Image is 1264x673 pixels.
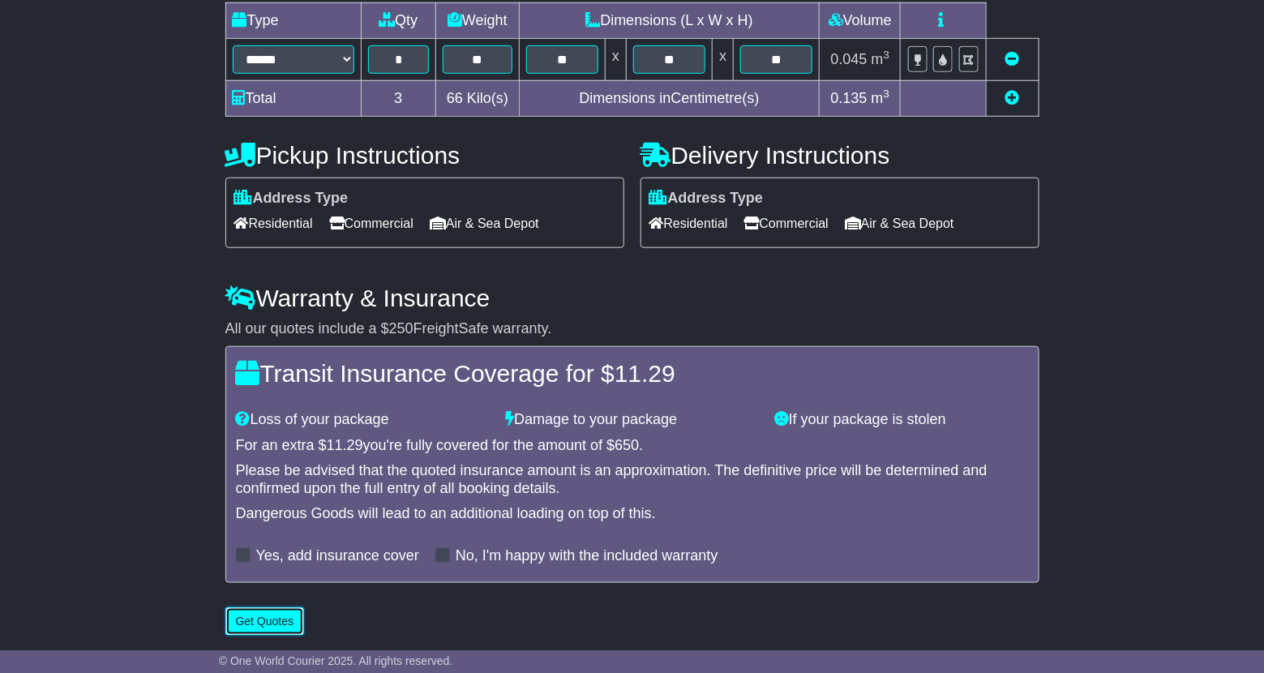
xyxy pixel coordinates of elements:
[436,80,520,116] td: Kilo(s)
[519,80,820,116] td: Dimensions in Centimetre(s)
[845,211,954,236] span: Air & Sea Depot
[605,38,626,80] td: x
[234,190,349,208] label: Address Type
[228,411,498,429] div: Loss of your package
[225,2,361,38] td: Type
[497,411,767,429] div: Damage to your package
[256,547,419,565] label: Yes, add insurance cover
[641,142,1039,169] h4: Delivery Instructions
[225,142,624,169] h4: Pickup Instructions
[236,437,1029,455] div: For an extra $ you're fully covered for the amount of $ .
[225,285,1039,311] h4: Warranty & Insurance
[884,88,890,100] sup: 3
[615,360,675,387] span: 11.29
[327,437,363,453] span: 11.29
[649,211,728,236] span: Residential
[872,51,890,67] span: m
[831,90,868,106] span: 0.135
[872,90,890,106] span: m
[831,51,868,67] span: 0.045
[649,190,764,208] label: Address Type
[713,38,734,80] td: x
[436,2,520,38] td: Weight
[820,2,901,38] td: Volume
[361,2,436,38] td: Qty
[361,80,436,116] td: 3
[430,211,539,236] span: Air & Sea Depot
[389,320,413,336] span: 250
[1005,51,1020,67] a: Remove this item
[447,90,463,106] span: 66
[456,547,718,565] label: No, I'm happy with the included warranty
[519,2,820,38] td: Dimensions (L x W x H)
[767,411,1037,429] div: If your package is stolen
[329,211,413,236] span: Commercial
[236,462,1029,497] div: Please be advised that the quoted insurance amount is an approximation. The definitive price will...
[219,654,453,667] span: © One World Courier 2025. All rights reserved.
[236,360,1029,387] h4: Transit Insurance Coverage for $
[615,437,639,453] span: 650
[225,320,1039,338] div: All our quotes include a $ FreightSafe warranty.
[884,49,890,61] sup: 3
[225,80,361,116] td: Total
[234,211,313,236] span: Residential
[236,505,1029,523] div: Dangerous Goods will lead to an additional loading on top of this.
[1005,90,1020,106] a: Add new item
[225,607,305,636] button: Get Quotes
[744,211,829,236] span: Commercial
